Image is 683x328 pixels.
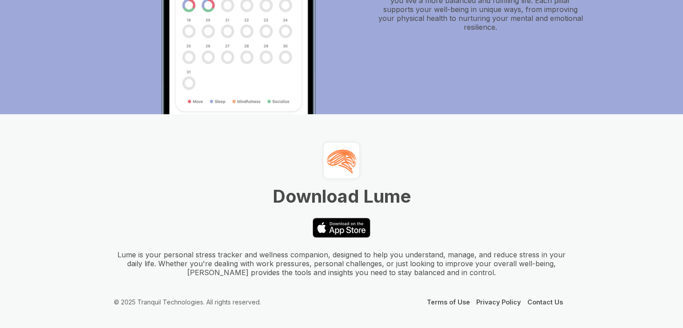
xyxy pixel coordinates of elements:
[313,218,370,238] img: Lume App Store
[476,298,521,306] a: Privacy Policy
[114,185,569,207] div: Download Lume
[427,298,470,306] a: Terms of Use
[326,145,357,176] img: Tranquil Technologies Logo
[114,250,569,277] div: Lume is your personal stress tracker and wellness companion, designed to help you understand, man...
[114,298,261,306] div: © 2025 Tranquil Technologies. All rights reserved.
[527,298,563,306] a: Contact Us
